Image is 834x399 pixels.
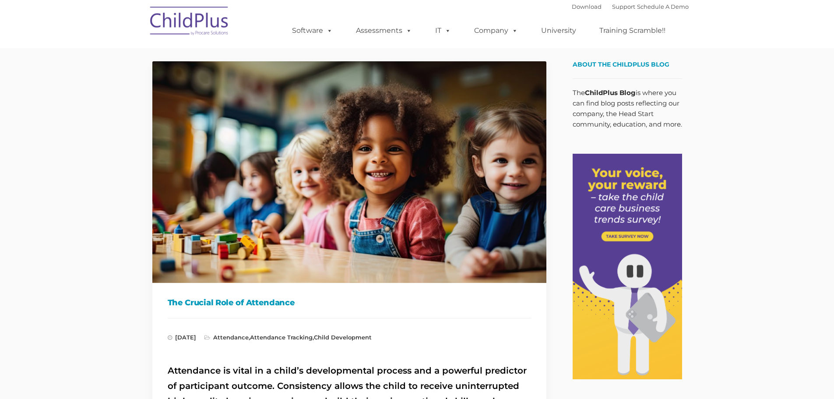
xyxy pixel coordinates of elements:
a: Download [572,3,602,10]
span: [DATE] [168,334,196,341]
a: Software [283,22,341,39]
img: ChildPlus - The Crucial Role of Attendance [152,61,546,283]
a: Schedule A Demo [637,3,689,10]
span: , , [204,334,372,341]
a: University [532,22,585,39]
a: Attendance Tracking [250,334,313,341]
a: Support [612,3,635,10]
a: Training Scramble!! [591,22,674,39]
a: Attendance [213,334,249,341]
p: The is where you can find blog posts reflecting our company, the Head Start community, education,... [573,88,682,130]
img: ChildPlus by Procare Solutions [146,0,233,44]
h1: The Crucial Role of Attendance [168,296,531,309]
a: Company [465,22,527,39]
a: IT [426,22,460,39]
a: Assessments [347,22,421,39]
font: | [572,3,689,10]
a: Child Development [314,334,372,341]
span: About the ChildPlus Blog [573,60,669,68]
strong: ChildPlus Blog [585,88,636,97]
